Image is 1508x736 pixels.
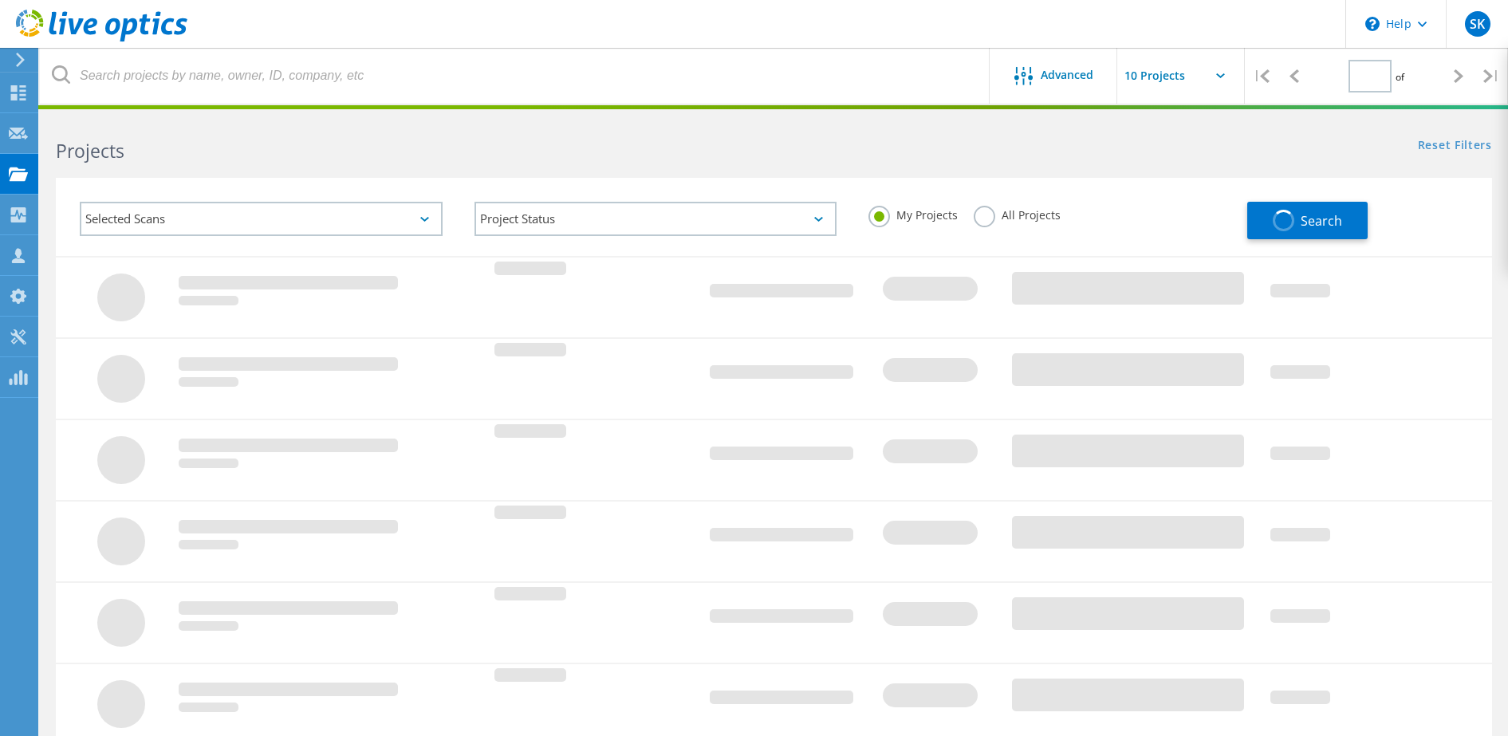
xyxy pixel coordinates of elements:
[1470,18,1485,30] span: SK
[1247,202,1368,239] button: Search
[474,202,837,236] div: Project Status
[974,206,1061,221] label: All Projects
[40,48,990,104] input: Search projects by name, owner, ID, company, etc
[1301,212,1342,230] span: Search
[1365,17,1380,31] svg: \n
[1418,140,1492,153] a: Reset Filters
[16,33,187,45] a: Live Optics Dashboard
[56,138,124,163] b: Projects
[868,206,958,221] label: My Projects
[1396,70,1404,84] span: of
[1041,69,1093,81] span: Advanced
[1475,48,1508,104] div: |
[80,202,443,236] div: Selected Scans
[1245,48,1278,104] div: |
